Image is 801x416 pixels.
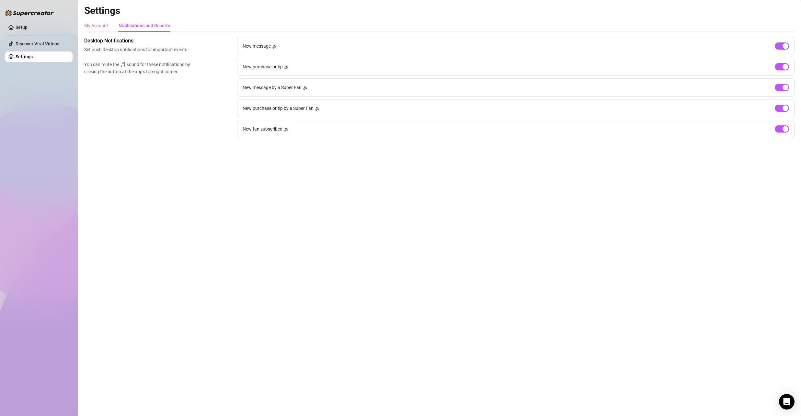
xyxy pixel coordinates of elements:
[284,125,289,133] div: 🔉
[84,22,108,29] div: My Account
[16,25,28,30] a: Setup
[303,84,308,91] div: 🔉
[272,42,278,50] div: 🔉
[243,42,271,50] span: New message
[243,84,302,91] span: New message by a Super Fan
[84,5,795,17] h2: Settings
[16,54,33,59] a: Settings
[243,125,282,133] span: New fan subscribed
[5,10,54,16] img: logo-BBDzfeDw.svg
[16,41,59,46] a: Discover Viral Videos
[84,37,193,45] span: Desktop Notifications
[243,105,314,112] span: New purchase or tip by a Super Fan
[84,46,193,53] span: Set push desktop notifications for important events.
[284,63,290,70] div: 🔉
[243,63,283,70] span: New purchase or tip
[84,61,193,75] span: You can mute the 🎵 sound for these notifications by clicking the button at the app's top-right co...
[315,105,320,112] div: 🔉
[119,22,170,29] div: Notifications and Reports
[779,394,795,410] div: Open Intercom Messenger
